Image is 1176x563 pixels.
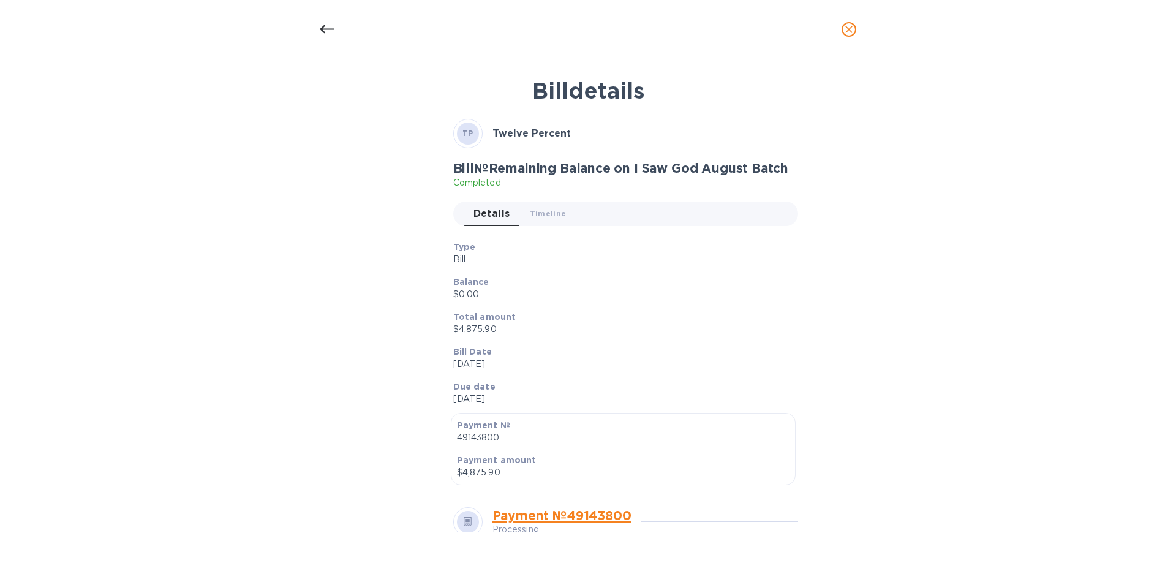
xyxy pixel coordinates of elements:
p: 49143800 [457,431,790,444]
b: Due date [453,382,496,391]
b: TP [462,129,473,138]
span: Details [473,205,510,222]
a: Payment № 49143800 [492,508,631,523]
b: Type [453,242,476,252]
b: Payment amount [457,455,537,465]
b: Bill details [532,77,644,104]
button: close [834,15,864,44]
b: Balance [453,277,489,287]
p: Completed [453,176,789,189]
p: $4,875.90 [453,323,789,336]
p: [DATE] [453,358,789,371]
h2: Bill № Remaining Balance on I Saw God August Batch [453,161,789,176]
p: $0.00 [453,288,789,301]
b: Total amount [453,312,516,322]
b: Payment № [457,420,510,430]
b: Twelve Percent [492,127,571,139]
p: [DATE] [453,393,789,406]
p: Processing [492,523,631,536]
b: Bill Date [453,347,492,357]
p: $4,875.90 [457,466,790,479]
span: Timeline [530,207,567,220]
p: Bill [453,253,789,266]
